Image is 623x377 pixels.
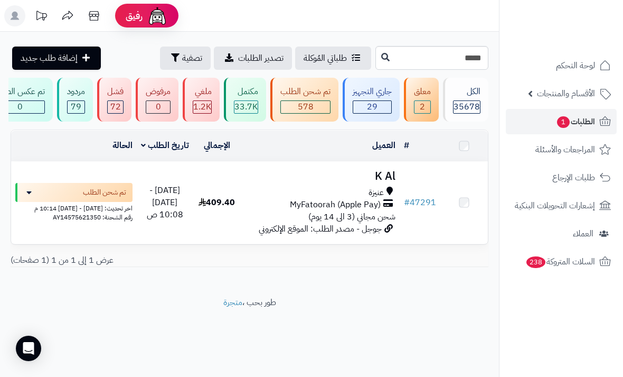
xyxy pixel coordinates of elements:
[441,78,490,122] a: الكل35678
[414,101,430,113] span: 2
[234,86,258,98] div: مكتمل
[16,336,41,361] div: Open Intercom Messenger
[372,139,395,152] a: العميل
[214,47,292,70] a: تصدير الطلبات
[308,210,395,223] span: شحن مجاني (3 الى 14 يوم)
[147,5,168,26] img: ai-face.png
[268,78,341,122] a: تم شحن الطلب 578
[53,213,133,222] span: رقم الشحنة: AY14575621350
[552,170,595,185] span: طلبات الإرجاع
[414,86,431,98] div: معلق
[199,196,235,209] span: 409.40
[404,139,409,152] a: #
[126,10,143,22] span: رفيق
[146,86,171,98] div: مرفوض
[181,78,222,122] a: ملغي 1.2K
[573,226,593,241] span: العملاء
[182,52,202,65] span: تصفية
[404,196,410,209] span: #
[160,47,211,70] button: تصفية
[506,193,617,218] a: إشعارات التحويلات البنكية
[537,86,595,101] span: الأقسام والمنتجات
[259,223,382,235] span: جوجل - مصدر الطلب: الموقع الإلكتروني
[107,86,124,98] div: فشل
[281,101,330,113] span: 578
[506,221,617,246] a: العملاء
[67,86,85,98] div: مردود
[506,165,617,190] a: طلبات الإرجاع
[83,187,126,198] span: تم شحن الطلب
[353,101,391,113] span: 29
[223,296,242,309] a: متجرة
[515,198,595,213] span: إشعارات التحويلات البنكية
[295,47,371,70] a: طلباتي المُوكلة
[141,139,189,152] a: تاريخ الطلب
[506,249,617,274] a: السلات المتروكة238
[12,47,101,70] a: إضافة طلب جديد
[535,142,595,157] span: المراجعات والأسئلة
[551,29,613,51] img: logo-2.png
[280,86,331,98] div: تم شحن الطلب
[147,184,183,221] span: [DATE] - [DATE] 10:08 ص
[28,5,54,29] a: تحديثات المنصة
[95,78,134,122] a: فشل 72
[290,199,381,211] span: MyFatoorah (Apple Pay)
[526,256,545,268] span: 238
[506,109,617,134] a: الطلبات1
[525,254,595,269] span: السلات المتروكة
[556,114,595,129] span: الطلبات
[15,202,133,213] div: اخر تحديث: [DATE] - [DATE] 10:14 م
[108,101,123,113] span: 72
[404,196,436,209] a: #47291
[3,254,496,266] div: عرض 1 إلى 1 من 1 (1 صفحات)
[238,52,284,65] span: تصدير الطلبات
[353,86,392,98] div: جاري التجهيز
[557,116,570,128] span: 1
[222,78,268,122] a: مكتمل 33.7K
[453,86,480,98] div: الكل
[304,52,347,65] span: طلباتي المُوكلة
[556,58,595,73] span: لوحة التحكم
[134,78,181,122] a: مرفوض 0
[204,139,230,152] a: الإجمالي
[21,52,78,65] span: إضافة طلب جديد
[506,137,617,162] a: المراجعات والأسئلة
[234,101,258,113] span: 33.7K
[506,53,617,78] a: لوحة التحكم
[55,78,95,122] a: مردود 79
[341,78,402,122] a: جاري التجهيز 29
[369,187,384,199] span: عنيزة
[454,101,480,113] span: 35678
[193,86,212,98] div: ملغي
[193,101,211,113] span: 1.2K
[402,78,441,122] a: معلق 2
[146,101,170,113] span: 0
[234,101,258,113] div: 33737
[245,170,395,182] h3: K Al
[193,101,211,113] div: 1156
[112,139,133,152] a: الحالة
[68,101,84,113] span: 79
